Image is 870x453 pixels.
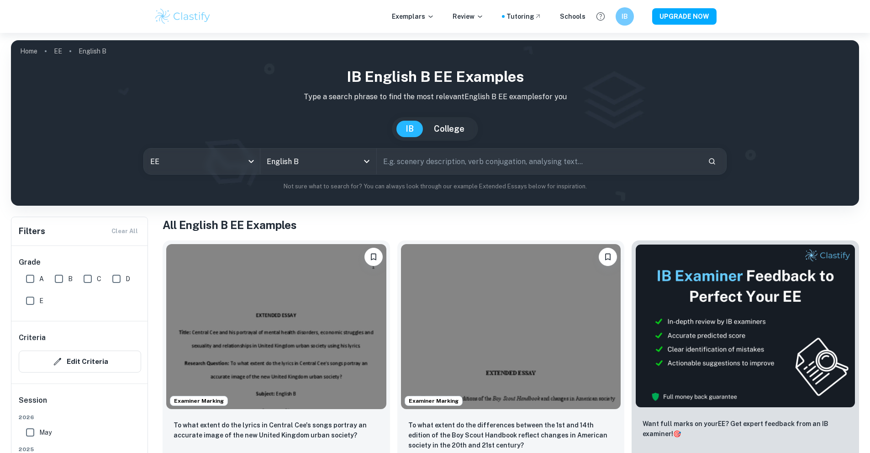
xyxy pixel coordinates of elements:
input: E.g. scenery description, verb conjugation, analysing text... [377,149,701,174]
button: Bookmark [364,248,383,266]
button: Search [704,154,720,169]
img: English B EE example thumbnail: To what extent do the lyrics in Central [166,244,386,409]
span: 🎯 [673,430,681,437]
p: Review [453,11,484,21]
span: B [68,274,73,284]
span: 2026 [19,413,141,421]
p: Want full marks on your EE ? Get expert feedback from an IB examiner! [643,419,848,439]
span: Examiner Marking [405,397,462,405]
button: IB [616,7,634,26]
h1: IB English B EE examples [18,66,852,88]
p: English B [79,46,106,56]
a: Home [20,45,37,58]
h6: Grade [19,257,141,268]
span: May [39,427,52,437]
a: EE [54,45,62,58]
h6: Filters [19,225,45,238]
img: Thumbnail [635,244,855,408]
p: To what extent do the lyrics in Central Cee's songs portray an accurate image of the new United K... [174,420,379,440]
button: UPGRADE NOW [652,8,717,25]
p: Type a search phrase to find the most relevant English B EE examples for you [18,91,852,102]
p: Not sure what to search for? You can always look through our example Extended Essays below for in... [18,182,852,191]
button: College [425,121,474,137]
img: English B EE example thumbnail: To what extent do the differences betwee [401,244,621,409]
button: Help and Feedback [593,9,608,24]
h6: IB [619,11,630,21]
button: Bookmark [599,248,617,266]
img: profile cover [11,40,859,206]
a: Tutoring [506,11,542,21]
p: Exemplars [392,11,434,21]
button: Edit Criteria [19,351,141,373]
button: Open [360,155,373,168]
h6: Session [19,395,141,413]
p: To what extent do the differences between the 1st and 14th edition of the Boy Scout Handbook refl... [408,420,614,450]
h6: Criteria [19,332,46,343]
a: Schools [560,11,585,21]
span: D [126,274,130,284]
div: EE [144,149,260,174]
img: Clastify logo [154,7,212,26]
span: A [39,274,44,284]
span: C [97,274,101,284]
span: E [39,296,43,306]
h1: All English B EE Examples [163,217,859,233]
span: Examiner Marking [170,397,227,405]
button: IB [396,121,423,137]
